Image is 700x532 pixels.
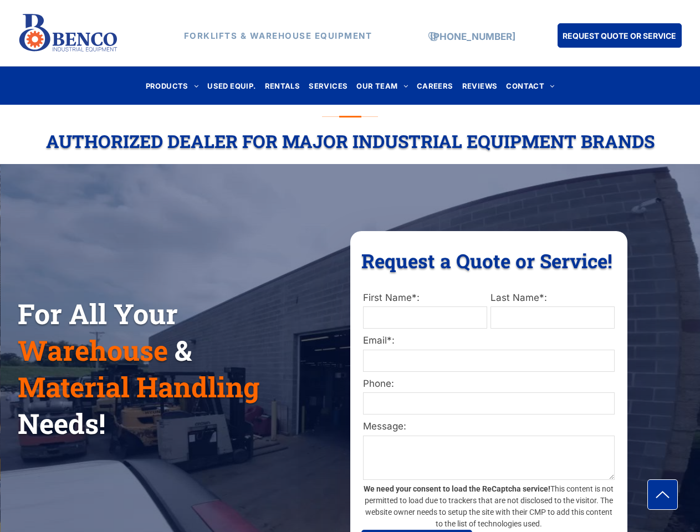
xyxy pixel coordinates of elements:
span: Material Handling [18,369,259,405]
a: REVIEWS [458,78,502,93]
label: Last Name*: [490,291,615,305]
span: Warehouse [18,332,168,369]
a: PRODUCTS [141,78,203,93]
a: [PHONE_NUMBER] [430,31,515,42]
span: For All Your [18,295,178,332]
label: Message: [363,420,615,434]
label: Email*: [363,334,615,348]
strong: We need your consent to load the ReCaptcha service! [364,484,550,493]
a: CAREERS [412,78,458,93]
a: OUR TEAM [352,78,412,93]
span: Authorized Dealer For Major Industrial Equipment Brands [46,129,655,153]
a: RENTALS [260,78,305,93]
label: Phone: [363,377,615,391]
a: USED EQUIP. [203,78,260,93]
span: Needs! [18,405,105,442]
span: This content is not permitted to load due to trackers that are not disclosed to the visitor. The ... [365,484,614,528]
span: & [175,332,192,369]
a: SERVICES [304,78,352,93]
a: CONTACT [502,78,559,93]
span: Request a Quote or Service! [361,248,612,273]
strong: FORKLIFTS & WAREHOUSE EQUIPMENT [184,30,372,41]
a: REQUEST QUOTE OR SERVICE [558,23,682,48]
span: REQUEST QUOTE OR SERVICE [563,25,676,46]
label: First Name*: [363,291,487,305]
